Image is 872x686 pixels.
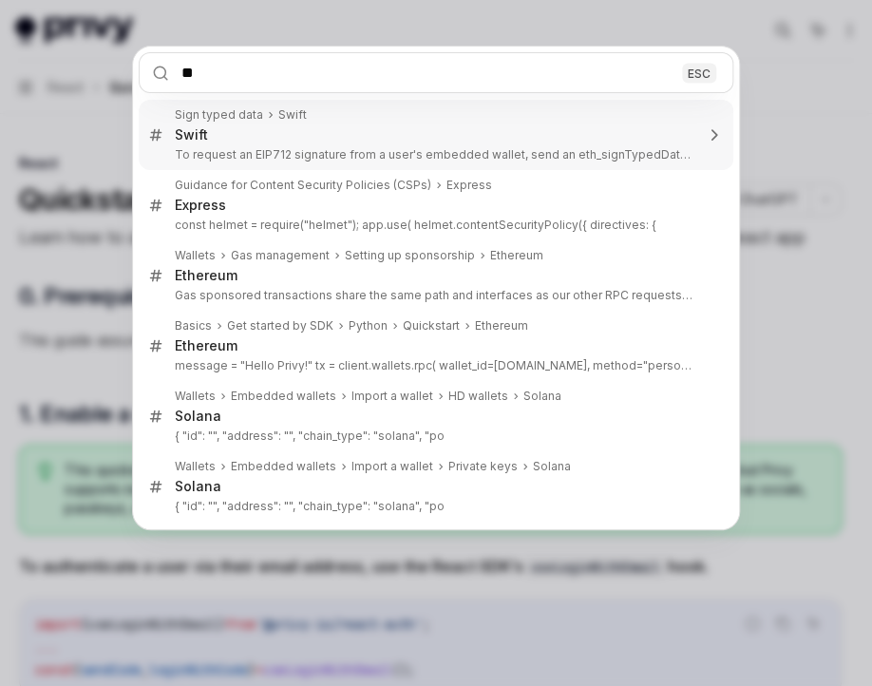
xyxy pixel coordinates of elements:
[446,178,492,193] div: Express
[523,389,561,404] div: Solana
[175,288,693,303] p: Gas sponsored transactions share the same path and interfaces as our other RPC requests. Learn more
[175,389,216,404] div: Wallets
[175,126,208,143] div: Swift
[289,429,445,443] your-wallet-address: ", "chain_type": "solana", "po
[175,267,237,284] div: Ethereum
[345,248,475,263] div: Setting up sponsorship
[227,318,333,333] div: Get started by SDK
[231,459,336,474] div: Embedded wallets
[213,499,445,513] privy-wallet-id: ", "address": "
[175,459,216,474] div: Wallets
[682,63,716,83] div: ESC
[231,248,330,263] div: Gas management
[175,248,216,263] div: Wallets
[403,318,460,333] div: Quickstart
[175,478,221,495] div: Solana
[278,107,307,123] div: Swift
[175,218,693,233] p: const helmet = require("helmet"); app.use( helmet.contentSecurityPolicy({ directives: {
[175,337,237,354] div: Ethereum
[175,147,693,162] p: To request an EIP712 signature from a user's embedded wallet, send an eth_signTypedData_v4 JSON-
[175,358,693,373] p: message = "Hello Privy!" tx = client.wallets.rpc( wallet_id=[DOMAIN_NAME], method="personal_sign
[175,107,263,123] div: Sign typed data
[175,499,693,514] p: { "id": "
[289,499,445,513] your-wallet-address: ", "chain_type": "solana", "po
[448,389,508,404] div: HD wallets
[533,459,571,474] div: Solana
[213,429,445,443] privy-wallet-id: ", "address": "
[175,178,431,193] div: Guidance for Content Security Policies (CSPs)
[175,197,226,214] div: Express
[475,318,528,333] div: Ethereum
[231,389,336,404] div: Embedded wallets
[490,248,543,263] div: Ethereum
[351,389,433,404] div: Import a wallet
[175,408,221,425] div: Solana
[175,429,693,444] p: { "id": "
[448,459,518,474] div: Private keys
[349,318,388,333] div: Python
[175,318,212,333] div: Basics
[351,459,433,474] div: Import a wallet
